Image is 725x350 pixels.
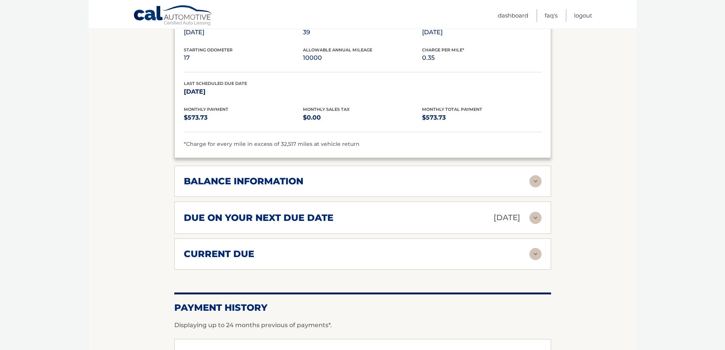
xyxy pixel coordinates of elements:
[303,47,372,53] span: Allowable Annual Mileage
[529,212,542,224] img: accordion-rest.svg
[184,112,303,123] p: $573.73
[545,9,558,22] a: FAQ's
[422,53,541,63] p: 0.35
[184,212,333,224] h2: due on your next due date
[174,321,551,330] p: Displaying up to 24 months previous of payments*.
[184,176,303,187] h2: balance information
[303,27,422,38] p: 39
[494,211,520,224] p: [DATE]
[184,248,254,260] h2: current due
[529,248,542,260] img: accordion-rest.svg
[133,5,213,27] a: Cal Automotive
[184,47,233,53] span: Starting Odometer
[422,112,541,123] p: $573.73
[174,302,551,313] h2: Payment History
[184,107,228,112] span: Monthly Payment
[422,47,464,53] span: Charge Per Mile*
[184,53,303,63] p: 17
[184,81,247,86] span: Last Scheduled Due Date
[498,9,528,22] a: Dashboard
[184,27,303,38] p: [DATE]
[184,141,360,147] span: *Charge for every mile in excess of 32,517 miles at vehicle return
[303,53,422,63] p: 10000
[529,175,542,187] img: accordion-rest.svg
[422,27,541,38] p: [DATE]
[303,112,422,123] p: $0.00
[574,9,592,22] a: Logout
[303,107,350,112] span: Monthly Sales Tax
[184,86,303,97] p: [DATE]
[422,107,482,112] span: Monthly Total Payment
